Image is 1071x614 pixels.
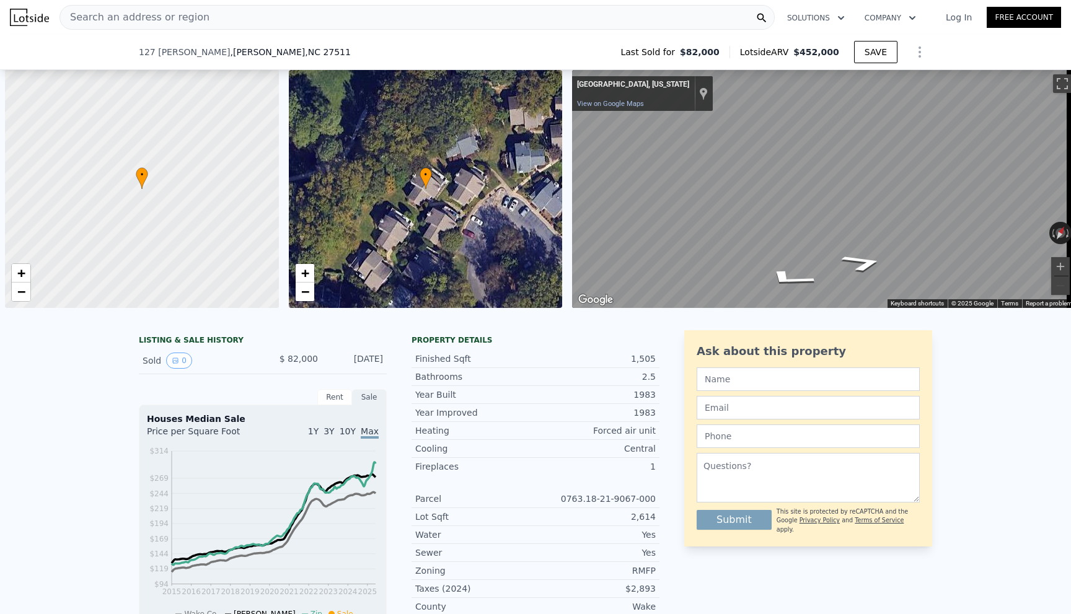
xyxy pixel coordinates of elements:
[147,425,263,445] div: Price per Square Foot
[987,7,1061,28] a: Free Account
[182,587,201,596] tspan: 2016
[201,587,221,596] tspan: 2017
[907,40,932,64] button: Show Options
[575,292,616,308] img: Google
[535,442,656,455] div: Central
[535,353,656,365] div: 1,505
[575,292,616,308] a: Open this area in Google Maps (opens a new window)
[535,582,656,595] div: $2,893
[260,587,280,596] tspan: 2020
[10,9,49,26] img: Lotside
[412,335,659,345] div: Property details
[855,7,926,29] button: Company
[415,388,535,401] div: Year Built
[280,354,318,364] span: $ 82,000
[352,389,387,405] div: Sale
[358,587,377,596] tspan: 2025
[415,582,535,595] div: Taxes (2024)
[1051,221,1070,245] button: Reset the view
[415,371,535,383] div: Bathrooms
[535,528,656,541] div: Yes
[697,396,920,419] input: Email
[740,46,793,58] span: Lotside ARV
[415,493,535,505] div: Parcel
[777,507,920,534] div: This site is protected by reCAPTCHA and the Google and apply.
[535,511,656,523] div: 2,614
[301,284,309,299] span: −
[139,46,230,58] span: 127 [PERSON_NAME]
[577,100,644,108] a: View on Google Maps
[855,517,904,524] a: Terms of Service
[328,353,383,369] div: [DATE]
[697,424,920,448] input: Phone
[305,47,351,57] span: , NC 27511
[854,41,897,63] button: SAVE
[793,47,839,57] span: $452,000
[420,167,432,189] div: •
[415,564,535,577] div: Zoning
[680,46,720,58] span: $82,000
[743,265,836,292] path: Go South
[149,535,169,543] tspan: $169
[230,46,350,58] span: , [PERSON_NAME]
[800,517,840,524] a: Privacy Policy
[154,580,169,589] tspan: $94
[697,367,920,391] input: Name
[1001,300,1018,307] a: Terms (opens in new tab)
[147,413,379,425] div: Houses Median Sale
[577,80,689,90] div: [GEOGRAPHIC_DATA], [US_STATE]
[301,265,309,281] span: +
[12,283,30,301] a: Zoom out
[535,424,656,437] div: Forced air unit
[535,460,656,473] div: 1
[12,264,30,283] a: Zoom in
[317,389,352,405] div: Rent
[338,587,358,596] tspan: 2024
[535,564,656,577] div: RMFP
[535,388,656,401] div: 1983
[324,426,334,436] span: 3Y
[415,424,535,437] div: Heating
[823,250,902,276] path: Go Northeast
[620,46,680,58] span: Last Sold for
[535,371,656,383] div: 2.5
[143,353,253,369] div: Sold
[415,528,535,541] div: Water
[296,283,314,301] a: Zoom out
[139,335,387,348] div: LISTING & SALE HISTORY
[308,426,319,436] span: 1Y
[951,300,994,307] span: © 2025 Google
[162,587,182,596] tspan: 2015
[149,504,169,513] tspan: $219
[415,600,535,613] div: County
[136,169,148,180] span: •
[299,587,319,596] tspan: 2022
[415,460,535,473] div: Fireplaces
[535,546,656,559] div: Yes
[17,265,25,281] span: +
[415,546,535,559] div: Sewer
[1051,276,1070,295] button: Zoom out
[697,510,772,530] button: Submit
[931,11,987,24] a: Log In
[319,587,338,596] tspan: 2023
[296,264,314,283] a: Zoom in
[535,406,656,419] div: 1983
[891,299,944,308] button: Keyboard shortcuts
[1051,257,1070,276] button: Zoom in
[420,169,432,180] span: •
[1049,222,1056,244] button: Rotate counterclockwise
[415,353,535,365] div: Finished Sqft
[17,284,25,299] span: −
[535,493,656,505] div: 0763.18-21-9067-000
[280,587,299,596] tspan: 2021
[149,550,169,558] tspan: $144
[361,426,379,439] span: Max
[221,587,240,596] tspan: 2018
[777,7,855,29] button: Solutions
[60,10,209,25] span: Search an address or region
[535,600,656,613] div: Wake
[240,587,260,596] tspan: 2019
[415,511,535,523] div: Lot Sqft
[149,474,169,483] tspan: $269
